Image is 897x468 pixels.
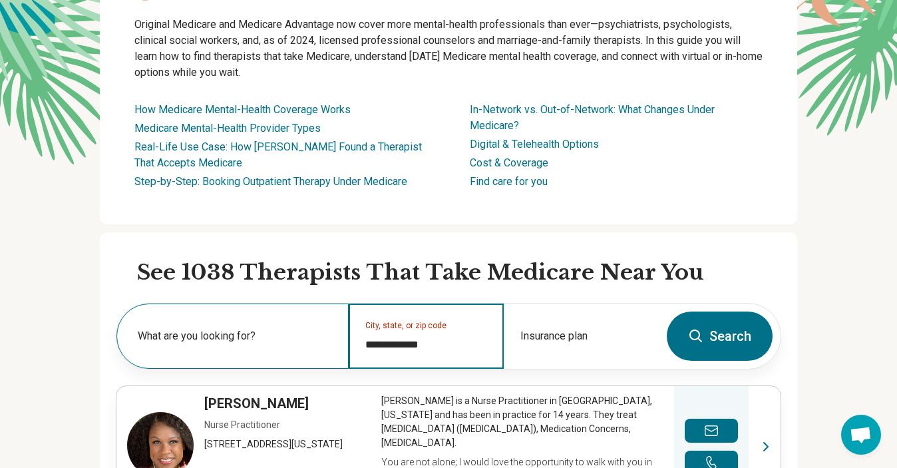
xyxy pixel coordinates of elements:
[667,312,773,361] button: Search
[470,103,715,132] a: In-Network vs. Out-of-Network: What Changes Under Medicare?
[134,140,422,169] a: Real-Life Use Case: How [PERSON_NAME] Found a Therapist That Accepts Medicare
[685,419,738,443] button: Send a message
[470,138,599,150] a: Digital & Telehealth Options
[841,415,881,455] div: Open chat
[134,175,407,188] a: Step-by-Step: Booking Outpatient Therapy Under Medicare
[134,103,351,116] a: How Medicare Mental-Health Coverage Works
[470,175,548,188] a: Find care for you
[138,328,333,344] label: What are you looking for?
[134,122,321,134] a: Medicare Mental-Health Provider Types
[470,156,548,169] a: Cost & Coverage
[134,17,763,81] p: Original Medicare and Medicare Advantage now cover more mental-health professionals than ever—psy...
[137,259,781,287] h2: See 1038 Therapists That Take Medicare Near You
